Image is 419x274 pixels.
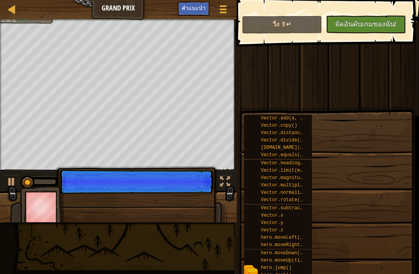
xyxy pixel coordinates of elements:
img: thang_avatar_frame.png [20,186,65,229]
button: ⌘ + P: Play [4,175,19,191]
span: Vector.copy() [261,123,297,128]
span: hero.moveUp(times) [261,258,311,263]
span: hero.moveLeft(times) [261,235,317,240]
span: Vector.heading() [261,160,305,166]
span: จัดอันดับเกมของฉัน! [335,19,396,29]
button: แสดงเมนูเกมส์ [213,2,233,20]
span: : [15,18,17,22]
span: Vector.z [261,227,283,233]
span: Vector.equals(other) [261,152,317,158]
span: Vector.rotate(...) [261,197,311,203]
span: Vector.multiply(n) [261,183,311,188]
span: Vector.limit(max) [261,168,308,173]
span: Vector.x [261,213,283,218]
span: Vector.add(a, b) [261,115,305,121]
span: Vector.subtract(a, b) [261,205,319,211]
button: จัดอันดับเกมของฉัน! [326,16,406,33]
span: Vector.distance(other) [261,130,322,136]
span: [DOMAIN_NAME](other) [261,145,317,150]
span: hero.jump() [261,265,291,271]
span: คำแนะนำ [182,4,206,12]
span: Vector.y [261,220,283,226]
span: สำเร็จ! [17,18,29,22]
span: Vector.magnitude() [261,175,311,181]
span: Vector.normalize() [261,190,311,195]
span: hero.moveDown(times) [261,250,317,256]
span: Vector.divide(n) [261,138,305,143]
button: วิ่ง ⇧↵ [242,16,322,34]
span: hero.moveRight(times) [261,242,319,248]
button: สลับเป็นเต็มจอ [217,175,233,191]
